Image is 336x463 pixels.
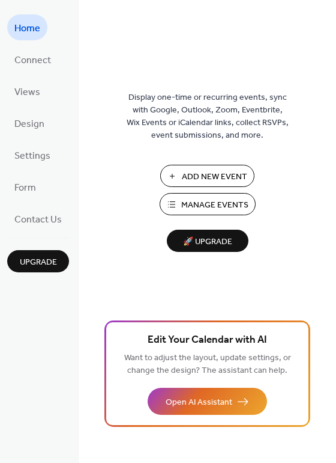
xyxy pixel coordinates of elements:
[20,256,57,269] span: Upgrade
[7,250,69,272] button: Upgrade
[7,110,52,136] a: Design
[14,51,51,70] span: Connect
[127,91,289,142] span: Display one-time or recurring events, sync with Google, Outlook, Zoom, Eventbrite, Wix Events or ...
[124,350,291,379] span: Want to adjust the layout, update settings, or change the design? The assistant can help.
[148,388,267,415] button: Open AI Assistant
[174,234,241,250] span: 🚀 Upgrade
[7,142,58,168] a: Settings
[167,230,248,252] button: 🚀 Upgrade
[7,78,47,104] a: Views
[166,396,232,409] span: Open AI Assistant
[14,19,40,38] span: Home
[14,83,40,102] span: Views
[14,179,36,197] span: Form
[7,174,43,200] a: Form
[7,14,47,40] a: Home
[14,115,44,133] span: Design
[160,193,256,215] button: Manage Events
[148,332,267,349] span: Edit Your Calendar with AI
[160,165,254,187] button: Add New Event
[14,147,50,165] span: Settings
[7,206,69,231] a: Contact Us
[14,210,62,229] span: Contact Us
[7,46,58,72] a: Connect
[182,171,247,183] span: Add New Event
[181,199,248,212] span: Manage Events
